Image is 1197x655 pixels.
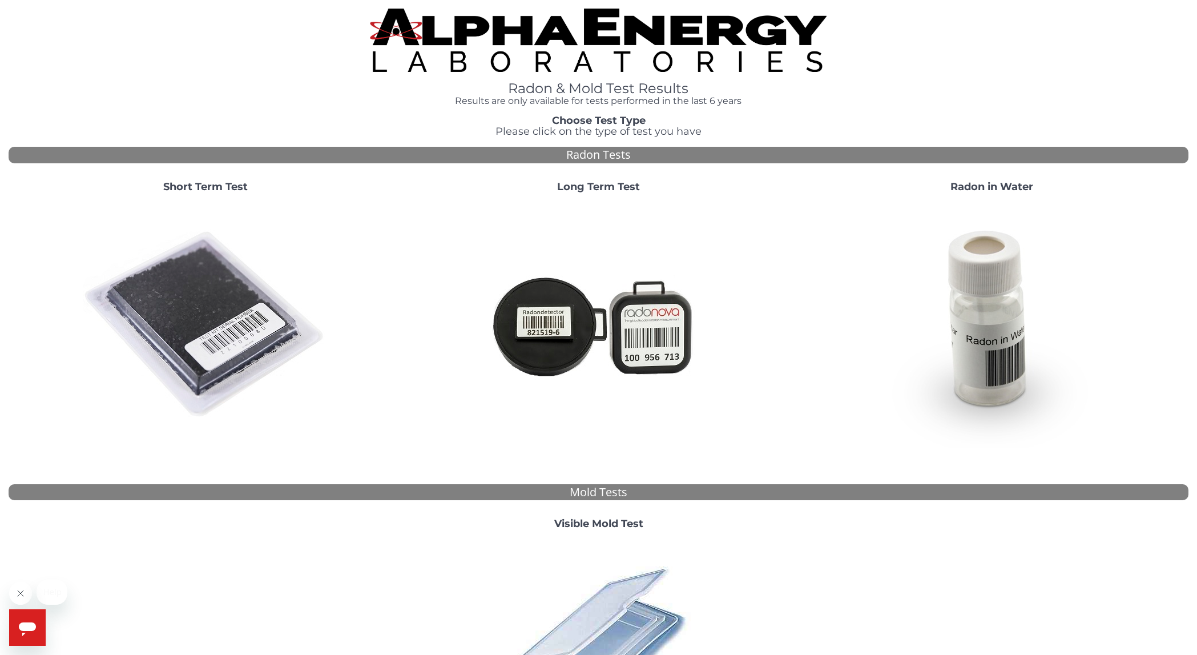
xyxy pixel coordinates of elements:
[37,580,67,605] iframe: Message from company
[869,202,1115,448] img: RadoninWater.jpg
[552,114,646,127] strong: Choose Test Type
[554,517,643,530] strong: Visible Mold Test
[495,125,702,138] span: Please click on the type of test you have
[9,147,1188,163] div: Radon Tests
[476,202,722,448] img: Radtrak2vsRadtrak3.jpg
[362,81,835,96] h1: Radon & Mold Test Results
[370,9,827,72] img: TightCrop.jpg
[9,582,32,605] iframe: Close message
[950,180,1033,193] strong: Radon in Water
[163,180,248,193] strong: Short Term Test
[9,484,1188,501] div: Mold Tests
[9,609,46,646] iframe: Button to launch messaging window
[362,96,835,106] h4: Results are only available for tests performed in the last 6 years
[557,180,640,193] strong: Long Term Test
[83,202,328,448] img: ShortTerm.jpg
